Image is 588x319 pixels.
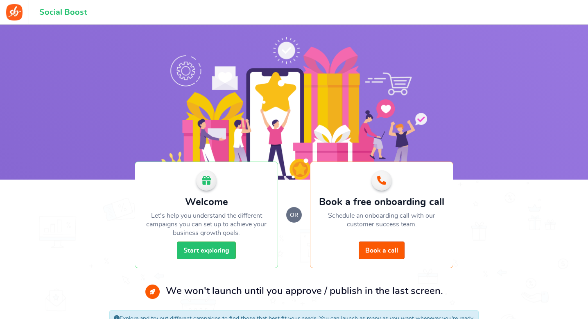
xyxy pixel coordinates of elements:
small: or [286,207,302,223]
a: Book a call [359,242,405,259]
span: Let's help you understand the different campaigns you can set up to achieve your business growth ... [146,212,267,236]
img: Social Boost [161,37,427,180]
img: Social Boost [6,4,23,21]
h2: Welcome [143,197,269,207]
h2: Book a free onboarding call [319,197,445,207]
a: Start exploring [177,242,236,259]
h1: Social Boost [39,8,87,17]
p: We won't launch until you approve / publish in the last screen. [166,285,443,298]
span: Schedule an onboarding call with our customer success team. [328,212,435,228]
